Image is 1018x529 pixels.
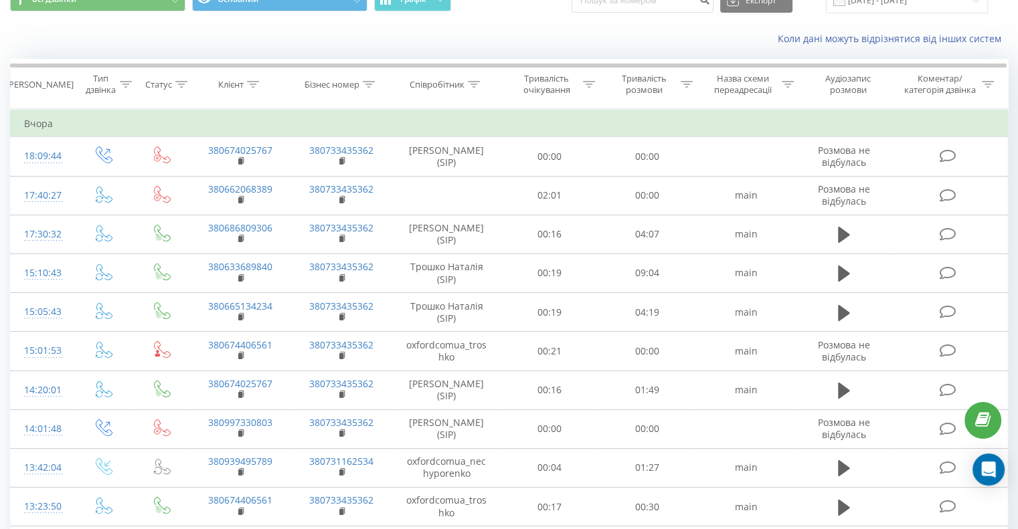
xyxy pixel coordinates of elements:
td: 00:16 [501,371,598,409]
td: 02:01 [501,176,598,215]
a: 380674406561 [208,494,272,506]
td: Вчора [11,110,1008,137]
td: [PERSON_NAME] (SIP) [392,215,501,253]
div: Open Intercom Messenger [972,453,1005,486]
a: 380674025767 [208,144,272,156]
a: 380633689840 [208,260,272,273]
td: [PERSON_NAME] (SIP) [392,137,501,176]
td: 04:07 [598,215,695,253]
td: main [695,293,796,332]
a: 380733435362 [309,338,373,351]
td: Трошко Наталія (SIP) [392,293,501,332]
td: main [695,488,796,526]
span: Розмова не відбулась [818,416,870,441]
div: Назва схеми переадресації [708,73,778,96]
td: 00:16 [501,215,598,253]
div: Співробітник [410,79,464,90]
div: Тривалість очікування [513,73,580,96]
a: 380731162534 [309,455,373,467]
a: 380674025767 [208,377,272,390]
div: Коментар/категорія дзвінка [900,73,979,96]
td: 04:19 [598,293,695,332]
div: 15:10:43 [24,260,60,286]
td: [PERSON_NAME] (SIP) [392,409,501,448]
td: oxfordcomua_nechyporenko [392,448,501,487]
td: 00:21 [501,332,598,371]
td: main [695,448,796,487]
td: 00:00 [598,332,695,371]
td: oxfordcomua_troshko [392,488,501,526]
a: Коли дані можуть відрізнятися вiд інших систем [778,32,1008,45]
a: 380733435362 [309,300,373,312]
td: 00:00 [501,409,598,448]
td: Трошко Наталія (SIP) [392,253,501,292]
div: [PERSON_NAME] [6,79,74,90]
div: 13:23:50 [24,494,60,520]
td: 00:19 [501,293,598,332]
td: 00:19 [501,253,598,292]
td: [PERSON_NAME] (SIP) [392,371,501,409]
td: 00:00 [501,137,598,176]
a: 380939495789 [208,455,272,467]
a: 380997330803 [208,416,272,429]
div: Статус [145,79,172,90]
div: Тип дзвінка [84,73,116,96]
td: main [695,253,796,292]
td: 00:30 [598,488,695,526]
td: 00:04 [501,448,598,487]
a: 380662068389 [208,183,272,195]
div: 15:05:43 [24,299,60,325]
td: 01:49 [598,371,695,409]
div: Аудіозапис розмови [809,73,887,96]
a: 380733435362 [309,183,373,195]
td: main [695,176,796,215]
td: 00:17 [501,488,598,526]
a: 380733435362 [309,377,373,390]
td: 00:00 [598,137,695,176]
span: Розмова не відбулась [818,144,870,169]
a: 380733435362 [309,494,373,506]
a: 380733435362 [309,260,373,273]
div: 15:01:53 [24,338,60,364]
td: 09:04 [598,253,695,292]
td: 00:00 [598,176,695,215]
a: 380733435362 [309,416,373,429]
div: 17:30:32 [24,221,60,247]
td: 00:00 [598,409,695,448]
div: Тривалість розмови [610,73,677,96]
div: 17:40:27 [24,183,60,209]
div: 14:20:01 [24,377,60,403]
div: 13:42:04 [24,455,60,481]
span: Розмова не відбулась [818,338,870,363]
td: oxfordcomua_troshko [392,332,501,371]
div: 18:09:44 [24,143,60,169]
div: Бізнес номер [305,79,359,90]
a: 380733435362 [309,144,373,156]
a: 380665134234 [208,300,272,312]
div: Клієнт [218,79,244,90]
a: 380674406561 [208,338,272,351]
div: 14:01:48 [24,416,60,442]
td: 01:27 [598,448,695,487]
a: 380686809306 [208,221,272,234]
td: main [695,371,796,409]
span: Розмова не відбулась [818,183,870,207]
td: main [695,332,796,371]
td: main [695,215,796,253]
a: 380733435362 [309,221,373,234]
